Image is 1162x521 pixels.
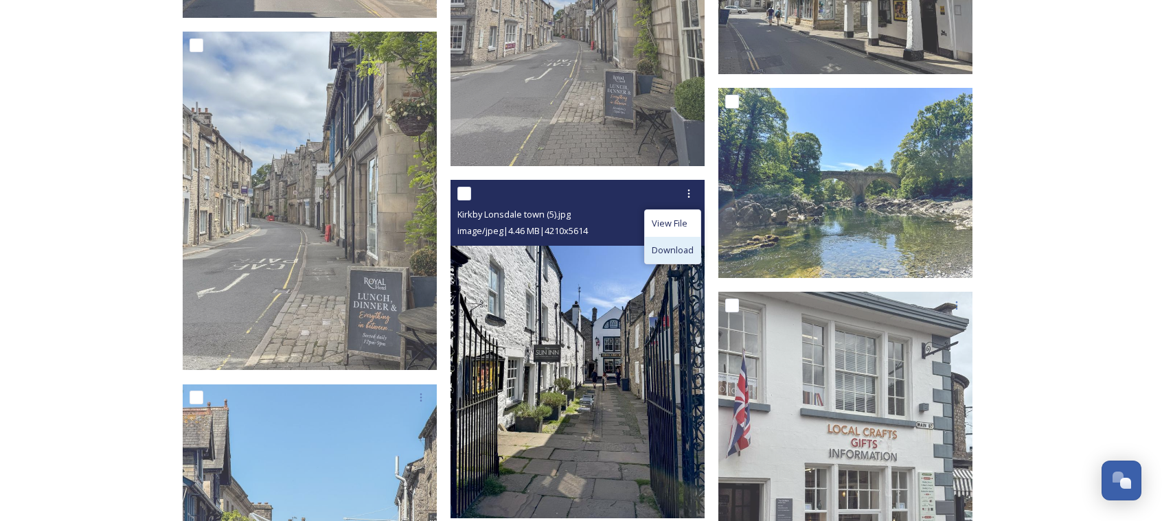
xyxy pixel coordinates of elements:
[718,88,972,279] img: Devil's Bridge Kirkby Lonsdale (8).jpg
[183,32,437,370] img: Kirkby Lonsdale town (8).jpg
[457,224,588,237] span: image/jpeg | 4.46 MB | 4210 x 5614
[451,180,705,518] img: Kirkby Lonsdale town (5).jpg
[457,208,571,220] span: Kirkby Lonsdale town (5).jpg
[1102,461,1141,500] button: Open Chat
[652,244,694,257] span: Download
[652,217,687,230] span: View File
